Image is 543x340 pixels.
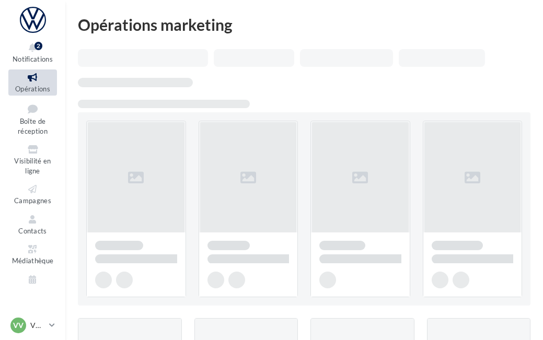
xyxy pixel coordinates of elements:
a: Boîte de réception [8,100,57,138]
div: 2 [34,42,42,50]
a: Médiathèque [8,241,57,267]
span: Opérations [15,85,50,93]
button: Notifications 2 [8,40,57,65]
span: Boîte de réception [18,117,48,135]
a: Visibilité en ligne [8,142,57,177]
span: Campagnes [14,196,51,205]
a: Opérations [8,69,57,95]
div: Opérations marketing [78,17,530,32]
a: VV VW VELIZY [8,315,57,335]
a: Contacts [8,212,57,237]
p: VW VELIZY [30,320,45,331]
span: VV [13,320,24,331]
span: Visibilité en ligne [14,157,51,175]
span: Médiathèque [12,256,54,265]
span: Contacts [18,227,47,235]
a: Calendrier [8,272,57,297]
a: Campagnes [8,181,57,207]
span: Notifications [13,55,53,63]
